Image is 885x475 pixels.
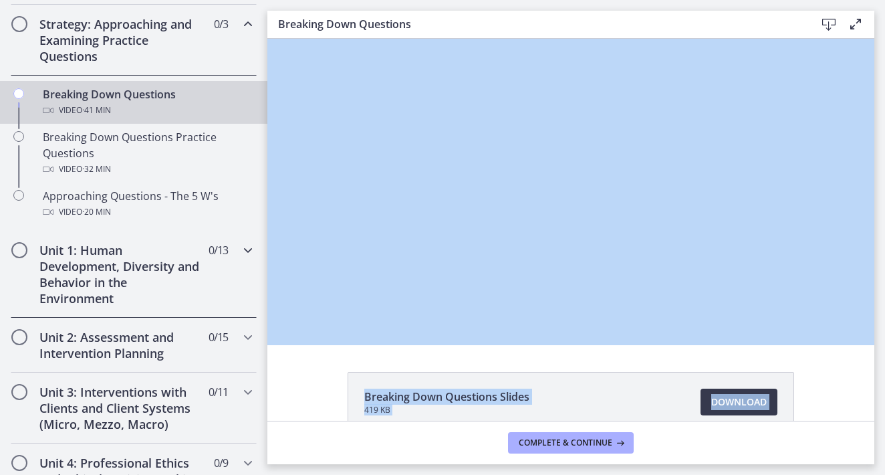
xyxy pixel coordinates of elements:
h3: Breaking Down Questions [278,16,794,32]
div: Breaking Down Questions [43,86,251,118]
h2: Strategy: Approaching and Examining Practice Questions [39,16,203,64]
a: Download [701,389,777,415]
span: · 20 min [82,204,111,220]
span: 0 / 11 [209,384,228,400]
span: 0 / 13 [209,242,228,258]
span: Breaking Down Questions Slides [364,389,529,405]
button: Complete & continue [508,432,634,454]
h2: Unit 3: Interventions with Clients and Client Systems (Micro, Mezzo, Macro) [39,384,203,432]
div: Video [43,102,251,118]
div: Breaking Down Questions Practice Questions [43,129,251,177]
div: Approaching Questions - The 5 W's [43,188,251,220]
span: · 41 min [82,102,111,118]
span: Complete & continue [519,438,612,448]
div: Video [43,204,251,220]
span: · 32 min [82,161,111,177]
span: Download [711,394,767,410]
h2: Unit 1: Human Development, Diversity and Behavior in the Environment [39,242,203,306]
iframe: Video Lesson [267,39,874,341]
span: 0 / 3 [214,16,228,32]
span: 0 / 9 [214,455,228,471]
div: Video [43,161,251,177]
span: 419 KB [364,405,529,415]
span: 0 / 15 [209,329,228,345]
h2: Unit 2: Assessment and Intervention Planning [39,329,203,361]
